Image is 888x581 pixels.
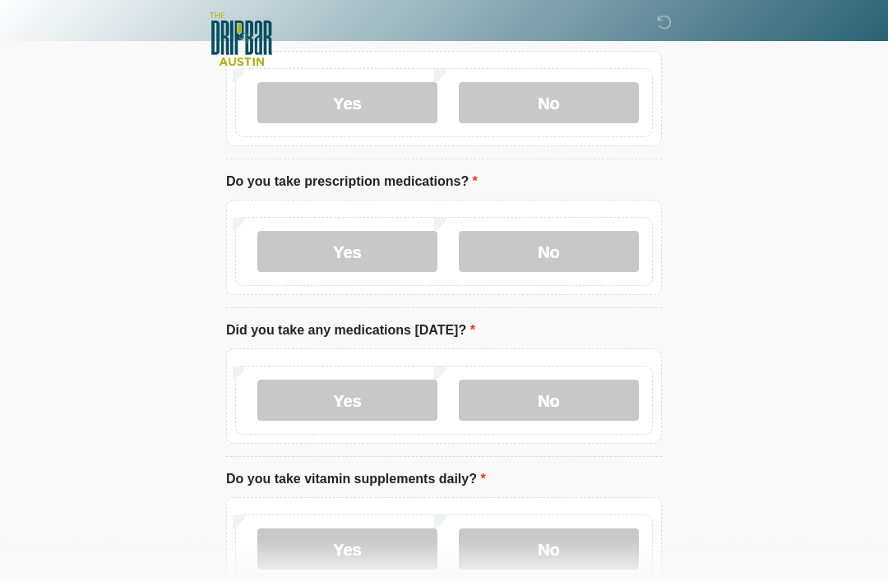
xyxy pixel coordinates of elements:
label: Did you take any medications [DATE]? [226,320,475,340]
label: Do you take prescription medications? [226,172,478,191]
label: No [459,231,639,272]
label: Yes [257,231,437,272]
label: No [459,380,639,421]
label: Yes [257,528,437,569]
label: Yes [257,82,437,123]
label: Do you take vitamin supplements daily? [226,469,486,489]
img: The DRIPBaR - Austin The Domain Logo [210,12,272,66]
label: Yes [257,380,437,421]
label: No [459,528,639,569]
label: No [459,82,639,123]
